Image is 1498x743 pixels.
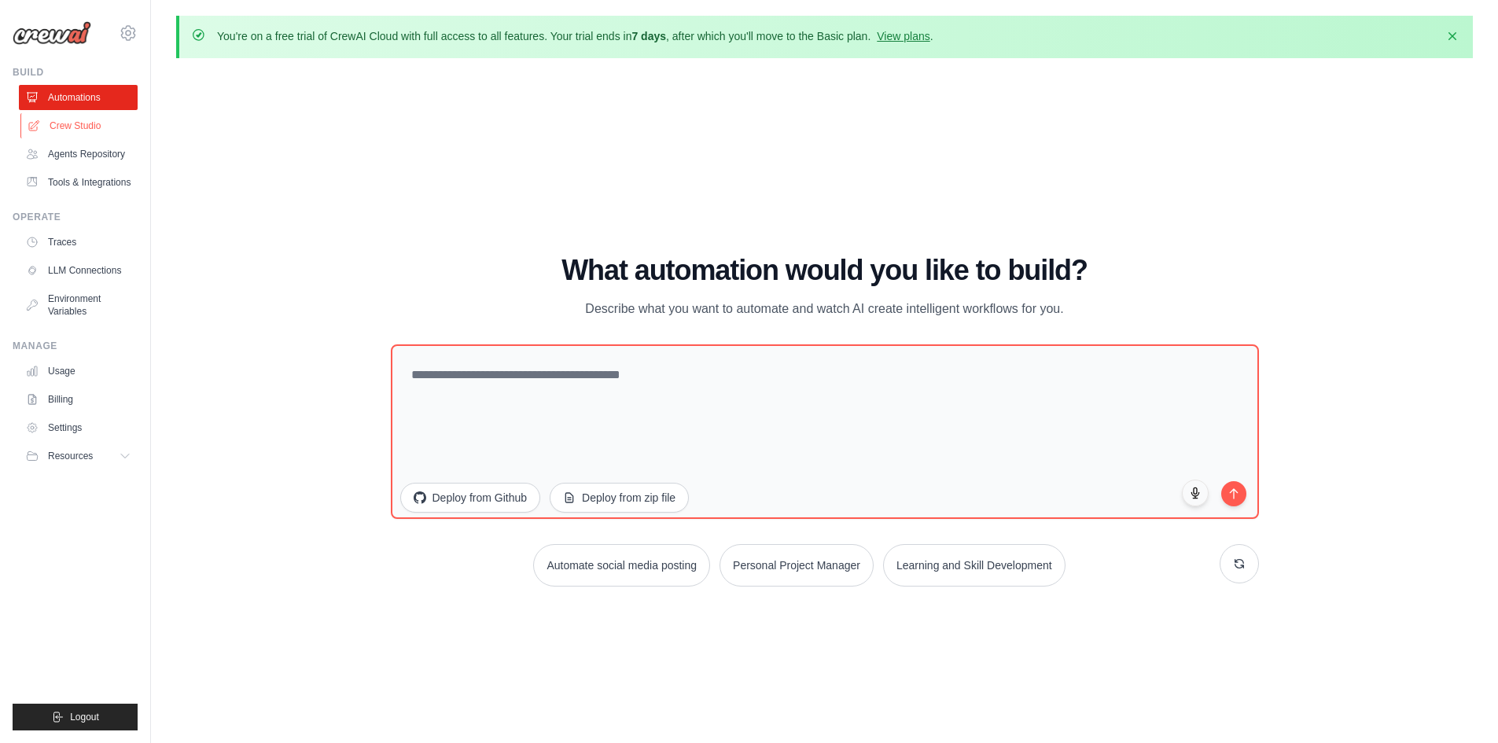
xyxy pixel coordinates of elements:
[13,704,138,730] button: Logout
[19,415,138,440] a: Settings
[19,142,138,167] a: Agents Repository
[400,483,541,513] button: Deploy from Github
[19,170,138,195] a: Tools & Integrations
[19,230,138,255] a: Traces
[19,443,138,469] button: Resources
[19,258,138,283] a: LLM Connections
[13,340,138,352] div: Manage
[391,255,1259,286] h1: What automation would you like to build?
[70,711,99,723] span: Logout
[720,544,874,587] button: Personal Project Manager
[19,387,138,412] a: Billing
[19,85,138,110] a: Automations
[1419,668,1498,743] iframe: Chat Widget
[20,113,139,138] a: Crew Studio
[631,30,666,42] strong: 7 days
[561,299,1089,319] p: Describe what you want to automate and watch AI create intelligent workflows for you.
[48,450,93,462] span: Resources
[13,211,138,223] div: Operate
[883,544,1066,587] button: Learning and Skill Development
[533,544,710,587] button: Automate social media posting
[550,483,689,513] button: Deploy from zip file
[19,286,138,324] a: Environment Variables
[877,30,929,42] a: View plans
[13,21,91,45] img: Logo
[19,359,138,384] a: Usage
[217,28,933,44] p: You're on a free trial of CrewAI Cloud with full access to all features. Your trial ends in , aft...
[13,66,138,79] div: Build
